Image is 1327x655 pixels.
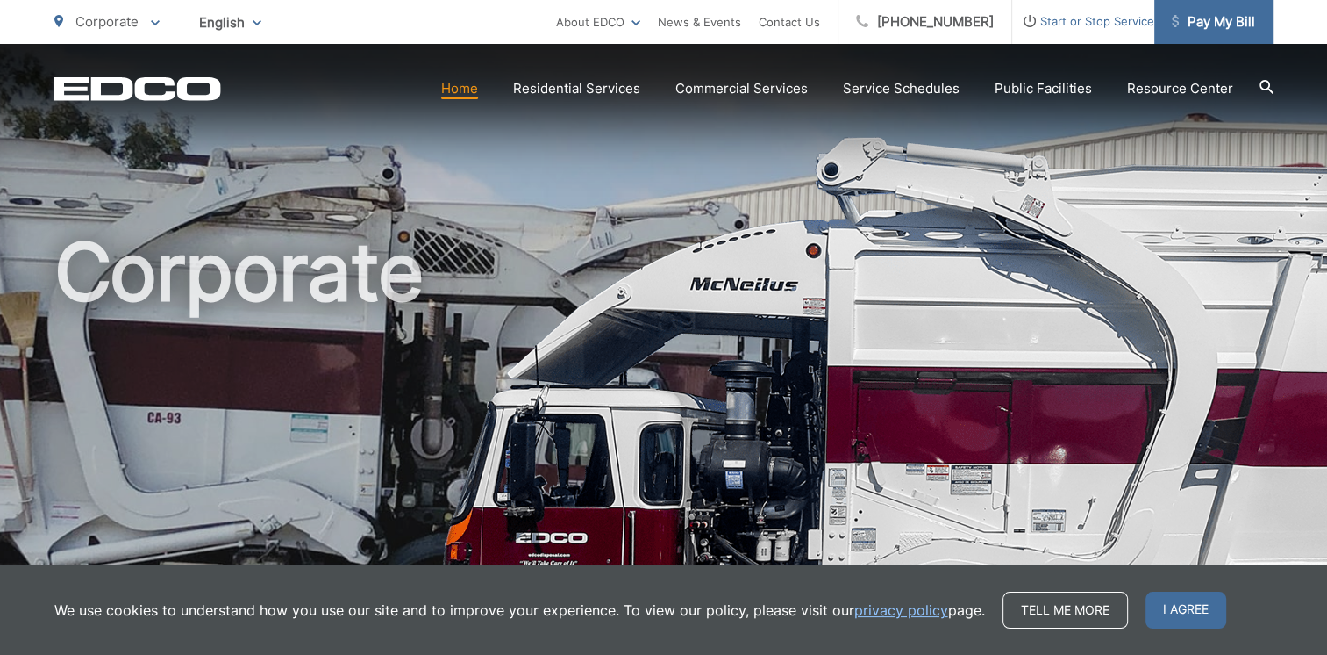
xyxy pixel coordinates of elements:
[556,11,640,32] a: About EDCO
[186,7,275,38] span: English
[54,600,985,621] p: We use cookies to understand how you use our site and to improve your experience. To view our pol...
[513,78,640,99] a: Residential Services
[854,600,948,621] a: privacy policy
[75,13,139,30] span: Corporate
[658,11,741,32] a: News & Events
[1145,592,1226,629] span: I agree
[54,76,221,101] a: EDCD logo. Return to the homepage.
[1127,78,1233,99] a: Resource Center
[995,78,1092,99] a: Public Facilities
[1172,11,1255,32] span: Pay My Bill
[759,11,820,32] a: Contact Us
[675,78,808,99] a: Commercial Services
[1002,592,1128,629] a: Tell me more
[843,78,960,99] a: Service Schedules
[441,78,478,99] a: Home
